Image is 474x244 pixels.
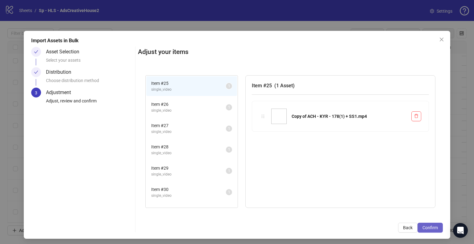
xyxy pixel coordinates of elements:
[260,113,266,120] div: holder
[46,67,76,77] div: Distribution
[151,172,226,177] span: single_video
[151,207,226,214] span: Item # 31
[151,150,226,156] span: single_video
[228,84,230,88] span: 1
[151,193,226,199] span: single_video
[418,223,443,233] button: Confirm
[228,105,230,110] span: 1
[31,37,443,44] div: Import Assets in Bulk
[398,223,418,233] button: Back
[411,111,421,121] button: Delete
[151,101,226,108] span: Item # 26
[228,147,230,152] span: 1
[453,223,468,238] div: Open Intercom Messenger
[422,225,438,230] span: Confirm
[46,47,84,57] div: Asset Selection
[151,122,226,129] span: Item # 27
[46,57,133,67] div: Select your assets
[151,87,226,93] span: single_video
[46,77,133,88] div: Choose distribution method
[151,80,226,87] span: Item # 25
[226,147,232,153] sup: 1
[226,126,232,132] sup: 1
[271,109,287,124] img: Copy of ACH - KYR - 178(1) + SS1.mp4
[437,35,447,44] button: Close
[226,104,232,110] sup: 1
[151,143,226,150] span: Item # 28
[151,129,226,135] span: single_video
[226,83,232,89] sup: 1
[46,88,76,97] div: Adjustment
[46,97,133,108] div: Adjust, review and confirm
[151,165,226,172] span: Item # 29
[34,70,38,74] span: check
[292,113,406,120] div: Copy of ACH - KYR - 178(1) + SS1.mp4
[403,225,413,230] span: Back
[261,114,265,118] span: holder
[274,83,295,89] span: ( 1 Asset )
[226,168,232,174] sup: 1
[228,190,230,194] span: 1
[228,169,230,173] span: 1
[151,108,226,114] span: single_video
[252,82,429,89] h3: Item # 25
[151,186,226,193] span: Item # 30
[34,50,38,54] span: check
[414,114,418,118] span: delete
[439,37,444,42] span: close
[226,189,232,195] sup: 1
[138,47,443,57] h2: Adjust your items
[228,126,230,131] span: 1
[35,90,37,95] span: 3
